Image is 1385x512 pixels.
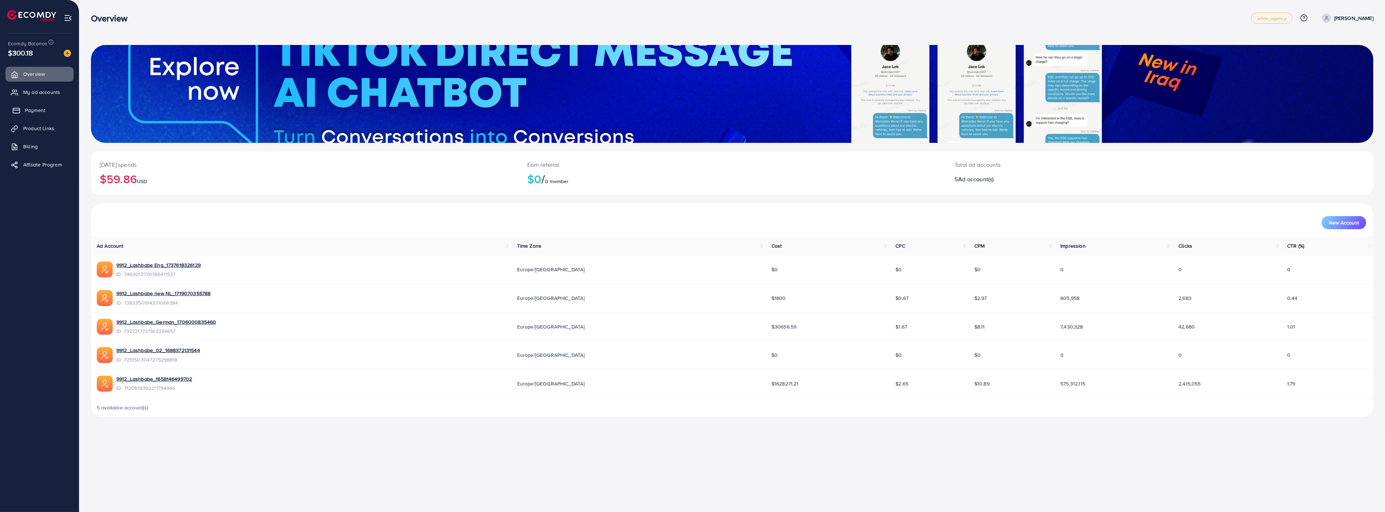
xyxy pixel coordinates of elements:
span: $0 [974,266,981,273]
span: CPM [974,242,985,249]
a: 9912_Lashbabe_1658146499702 [116,375,192,383]
img: ic-ads-acc.e4c84228.svg [97,376,113,392]
span: Affiliate Program [23,161,62,168]
span: Europe/[GEOGRAPHIC_DATA] [517,323,585,330]
span: $2.65 [895,380,908,387]
span: 0 [1287,351,1290,359]
span: 5 available account(s) [97,404,149,411]
span: Ad Account [97,242,124,249]
span: 0 member [545,178,569,185]
span: $1800 [771,294,786,302]
a: 9912_Lashbabe Eng_1737618326129 [116,261,201,269]
span: Impression [1060,242,1086,249]
span: / [541,170,545,187]
span: USD [137,178,147,185]
span: 7,430,328 [1060,323,1083,330]
span: Ecomdy Balance [8,40,47,47]
span: Europe/[GEOGRAPHIC_DATA] [517,266,585,273]
span: $0 [771,351,778,359]
a: Payment [5,103,74,117]
span: 2,415,055 [1178,380,1201,387]
span: $0 [895,351,902,359]
iframe: Chat [1354,479,1380,507]
span: 1.01 [1287,323,1295,330]
button: New Account [1322,216,1366,229]
span: Time Zone [517,242,541,249]
span: 2,683 [1178,294,1191,302]
img: logo [7,10,56,21]
span: Payment [25,107,45,114]
p: Total ad accounts [954,160,1258,169]
a: Overview [5,67,74,81]
span: $0 [974,351,981,359]
span: $2.97 [974,294,987,302]
span: 605,958 [1060,294,1080,302]
h2: $0 [527,172,937,186]
img: ic-ads-acc.e4c84228.svg [97,347,113,363]
span: Product Links [23,125,54,132]
span: 42,680 [1178,323,1195,330]
span: Cost [771,242,782,249]
a: Billing [5,139,74,154]
img: image [64,50,71,57]
span: Clicks [1178,242,1192,249]
span: New Account [1329,220,1359,225]
span: $1.67 [895,323,907,330]
span: white_agency [1257,16,1286,21]
span: 0 [1060,351,1064,359]
img: ic-ads-acc.e4c84228.svg [97,261,113,277]
span: $0.67 [895,294,908,302]
span: 0 [1287,266,1290,273]
p: [DATE] spends [100,160,510,169]
span: Ad account(s) [958,175,994,183]
span: $8.11 [974,323,985,330]
a: Product Links [5,121,74,136]
span: 0 [1178,266,1182,273]
span: $10.89 [974,380,990,387]
a: white_agency [1251,13,1293,24]
span: 0.44 [1287,294,1298,302]
span: 0 [1060,266,1064,273]
span: 0 [1178,351,1182,359]
span: ID: 7383350914331066384 [116,299,211,306]
span: $0 [771,266,778,273]
h2: $59.86 [100,172,510,186]
span: CPC [895,242,905,249]
span: ID: 7251503047275298818 [116,356,200,363]
span: 1.79 [1287,380,1295,387]
span: CTR (%) [1287,242,1304,249]
a: Affiliate Program [5,157,74,172]
span: Billing [23,143,38,150]
span: 575,312,115 [1060,380,1085,387]
span: $0 [895,266,902,273]
span: Europe/[GEOGRAPHIC_DATA] [517,294,585,302]
p: [PERSON_NAME] [1334,14,1373,22]
span: ID: 7120618362211794946 [116,384,192,392]
span: ID: 7327217727163334657 [116,327,216,335]
span: My ad accounts [23,88,60,96]
a: My ad accounts [5,85,74,99]
span: ID: 7463013736786411537 [116,271,201,278]
img: ic-ads-acc.e4c84228.svg [97,290,113,306]
a: 9912_Lashbabe_German_1706000835460 [116,318,216,326]
a: 9912_Lashbabe new NL_1719070355788 [116,290,211,297]
span: $1628271.21 [771,380,799,387]
a: 9912_Lashbabe_02_1688372131544 [116,347,200,354]
img: menu [64,14,72,22]
a: [PERSON_NAME] [1319,13,1373,23]
span: $300.18 [8,48,33,58]
h3: Overview [91,13,133,24]
span: Europe/[GEOGRAPHIC_DATA] [517,351,585,359]
span: Europe/[GEOGRAPHIC_DATA] [517,380,585,387]
img: ic-ads-acc.e4c84228.svg [97,319,113,335]
span: $30656.59 [771,323,797,330]
p: Earn referral [527,160,937,169]
h2: 5 [954,176,1258,183]
span: Overview [23,70,45,78]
